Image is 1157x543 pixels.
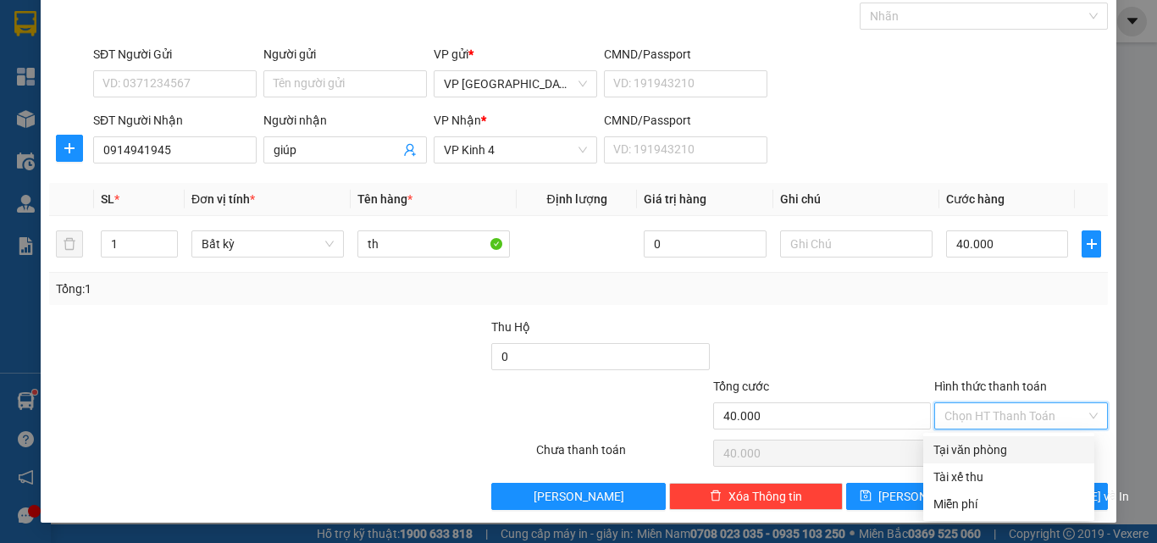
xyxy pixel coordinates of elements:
input: Ghi Chú [780,230,933,258]
span: VP Sài Gòn [444,71,587,97]
button: delete [56,230,83,258]
span: [PERSON_NAME] [534,487,624,506]
span: save [860,490,872,503]
li: 0983 44 7777 [8,80,323,101]
div: Người nhận [263,111,427,130]
div: SĐT Người Nhận [93,111,257,130]
span: Tên hàng [357,192,412,206]
span: Cước hàng [946,192,1005,206]
span: plus [1082,237,1100,251]
div: VP gửi [434,45,597,64]
div: Người gửi [263,45,427,64]
span: phone [97,83,111,97]
button: plus [1082,230,1101,258]
input: VD: Bàn, Ghế [357,230,510,258]
label: Hình thức thanh toán [934,380,1047,393]
b: TRÍ NHÂN [97,11,183,32]
div: CMND/Passport [604,111,767,130]
th: Ghi chú [773,183,939,216]
span: VP Nhận [434,114,481,127]
button: deleteXóa Thông tin [669,483,843,510]
div: Miễn phí [933,495,1084,513]
span: Định lượng [546,192,606,206]
div: Tại văn phòng [933,440,1084,459]
div: Chưa thanh toán [534,440,711,470]
span: VP Kinh 4 [444,137,587,163]
div: Tổng: 1 [56,280,448,298]
span: Giá trị hàng [644,192,706,206]
span: Thu Hộ [491,320,530,334]
span: environment [97,41,111,54]
span: user-add [403,143,417,157]
input: 0 [644,230,766,258]
button: printer[PERSON_NAME] và In [978,483,1108,510]
span: SL [101,192,114,206]
div: CMND/Passport [604,45,767,64]
button: plus [56,135,83,162]
span: delete [710,490,722,503]
button: save[PERSON_NAME] [846,483,976,510]
span: Tổng cước [713,380,769,393]
div: SĐT Người Gửi [93,45,257,64]
b: GỬI : VP [GEOGRAPHIC_DATA] [8,126,330,154]
div: Tài xế thu [933,468,1084,486]
span: Bất kỳ [202,231,334,257]
span: Đơn vị tính [191,192,255,206]
span: plus [57,141,82,155]
button: [PERSON_NAME] [491,483,665,510]
span: Xóa Thông tin [728,487,802,506]
span: [PERSON_NAME] [878,487,969,506]
li: [STREET_ADDRESS][PERSON_NAME] [8,37,323,80]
